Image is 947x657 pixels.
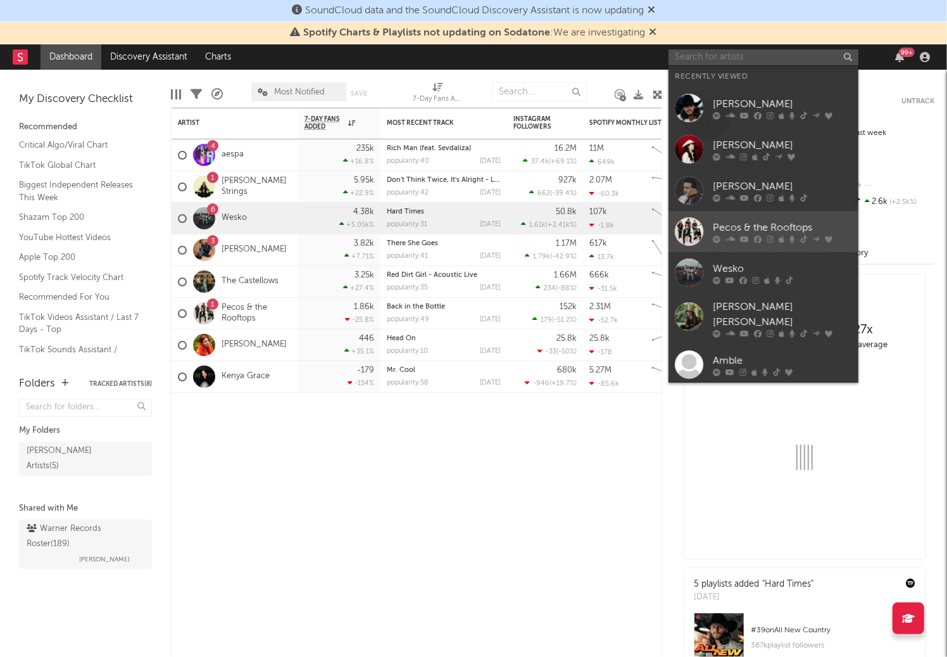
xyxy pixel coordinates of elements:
[27,521,141,552] div: Warner Records Roster ( 189 )
[541,317,552,324] span: 179
[480,158,501,165] div: [DATE]
[668,170,858,211] a: [PERSON_NAME]
[387,240,501,247] div: There She Goes
[537,347,577,355] div: ( )
[646,171,703,203] svg: Chart title
[480,380,501,386] div: [DATE]
[19,158,139,172] a: TikTok Global Chart
[551,380,575,387] span: +19.7 %
[694,591,813,604] div: [DATE]
[19,138,139,152] a: Critical Algo/Viral Chart
[387,221,427,228] div: popularity: 31
[668,211,858,252] a: Pecos & the Rooftops
[548,222,575,229] span: +2.41k %
[552,253,575,260] span: -42.9 %
[351,90,367,97] button: Save
[19,442,152,476] a: [PERSON_NAME] Artists(5)
[558,348,575,355] span: -50 %
[713,354,852,369] div: Amble
[344,347,374,355] div: +35.1 %
[387,303,501,310] div: Back in the Bottle
[557,366,577,374] div: 680k
[668,87,858,129] a: [PERSON_NAME]
[171,76,181,113] div: Edit Columns
[551,158,575,165] span: +69.1 %
[344,252,374,260] div: +7.71 %
[353,208,374,216] div: 4.38k
[19,271,139,284] a: Spotify Track Velocity Chart
[888,199,917,206] span: +2.5k %
[529,189,577,197] div: ( )
[359,335,374,343] div: 446
[525,252,577,260] div: ( )
[558,176,577,184] div: 927k
[546,348,556,355] span: -33
[343,284,374,292] div: +27.4 %
[387,335,416,342] a: Head On
[646,203,703,234] svg: Chart title
[387,303,445,310] a: Back in the Bottle
[387,119,482,127] div: Most Recent Track
[211,76,223,113] div: A&R Pipeline
[899,48,915,57] div: 99 +
[387,145,471,152] a: Rich Man (feat. Sevdaliza)
[222,176,292,198] a: [PERSON_NAME] Strings
[19,250,139,264] a: Apple Top 200
[554,271,577,279] div: 1.66M
[556,239,577,248] div: 1.17M
[589,239,607,248] div: 617k
[533,380,549,387] span: -946
[556,208,577,216] div: 50.8k
[480,348,501,355] div: [DATE]
[387,158,429,165] div: popularity: 40
[305,6,644,16] span: SoundCloud data and the SoundCloud Discovery Assistant is now updating
[222,150,244,160] a: aespa
[19,92,152,107] div: My Discovery Checklist
[19,231,139,245] a: YouTube Hottest Videos
[19,376,55,392] div: Folders
[101,44,196,70] a: Discovery Assistant
[356,144,374,153] div: 235k
[589,208,607,216] div: 107k
[532,316,577,324] div: ( )
[19,399,152,417] input: Search for folders...
[222,303,292,324] a: Pecos & the Rooftops
[646,266,703,298] svg: Chart title
[41,44,101,70] a: Dashboard
[751,623,915,638] div: # 39 on All New Country
[805,338,922,353] div: daily average
[713,97,852,112] div: [PERSON_NAME]
[556,335,577,343] div: 25.8k
[480,189,501,196] div: [DATE]
[589,221,614,229] div: -1.8k
[589,253,614,261] div: 13.7k
[589,335,610,343] div: 25.8k
[387,284,428,291] div: popularity: 35
[339,220,374,229] div: +5.05k %
[668,129,858,170] a: [PERSON_NAME]
[560,303,577,311] div: 152k
[343,157,374,165] div: +16.8 %
[387,189,429,196] div: popularity: 42
[89,381,152,387] button: Tracked Artists(8)
[19,423,152,438] div: My Folders
[713,138,852,153] div: [PERSON_NAME]
[413,76,463,113] div: 7-Day Fans Added (7-Day Fans Added)
[27,443,116,474] div: [PERSON_NAME] Artists ( 5 )
[222,371,270,382] a: Kenya Grace
[387,272,477,279] a: Red Dirt Girl - Acoustic Live
[589,271,609,279] div: 666k
[895,52,904,62] button: 99+
[357,366,374,374] div: -179
[675,69,852,84] div: Recently Viewed
[19,343,139,369] a: TikTok Sounds Assistant / [DATE] Fastest Risers
[589,158,615,166] div: 649k
[274,88,325,96] span: Most Notified
[387,335,501,342] div: Head On
[354,176,374,184] div: 5.95k
[533,253,550,260] span: 1.79k
[19,210,139,224] a: Shazam Top 200
[668,252,858,293] a: Wesko
[354,303,374,311] div: 1.86k
[19,310,139,336] a: TikTok Videos Assistant / Last 7 Days - Top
